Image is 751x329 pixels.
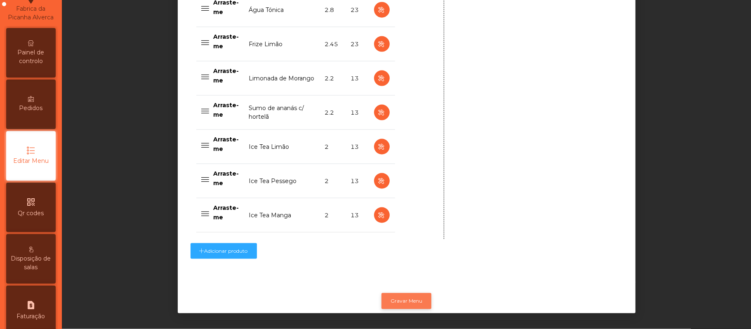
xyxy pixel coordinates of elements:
[17,312,45,321] span: Faturação
[244,164,320,198] td: Ice Tea Pessego
[320,164,346,198] td: 2
[320,130,346,164] td: 2
[18,209,44,218] span: Qr codes
[244,130,320,164] td: Ice Tea Limão
[320,198,346,233] td: 2
[346,96,369,130] td: 13
[214,169,239,188] p: Arraste-me
[26,300,36,310] i: request_page
[346,164,369,198] td: 13
[214,32,239,51] p: Arraste-me
[214,135,239,153] p: Arraste-me
[320,61,346,96] td: 2.2
[346,61,369,96] td: 13
[191,243,257,259] button: Adicionar produto
[346,27,369,61] td: 23
[26,197,36,207] i: qr_code
[19,104,43,113] span: Pedidos
[381,293,431,309] button: Gravar Menu
[320,96,346,130] td: 2.2
[346,130,369,164] td: 13
[244,27,320,61] td: Frize Limão
[320,27,346,61] td: 2.45
[346,198,369,233] td: 13
[214,66,239,85] p: Arraste-me
[244,61,320,96] td: Limonada de Morango
[8,254,54,272] span: Disposição de salas
[13,157,49,165] span: Editar Menu
[244,96,320,130] td: Sumo de ananás c/ hortelã
[244,198,320,233] td: Ice Tea Manga
[8,48,54,66] span: Painel de controlo
[214,101,239,119] p: Arraste-me
[214,203,239,222] p: Arraste-me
